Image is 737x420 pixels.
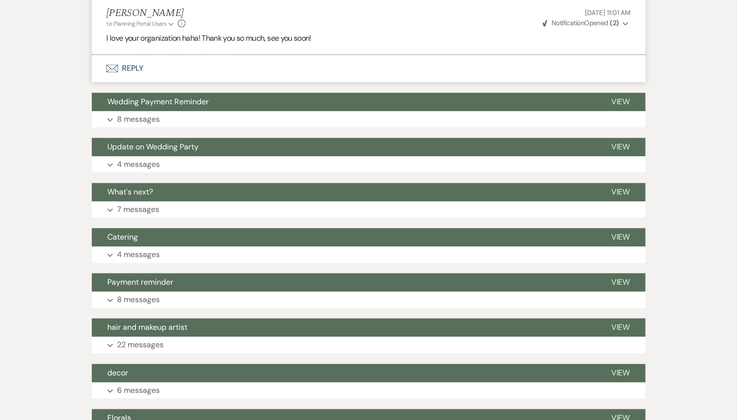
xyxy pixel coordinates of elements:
[92,111,645,128] button: 8 messages
[107,142,199,152] span: Update on Wedding Party
[611,322,630,332] span: View
[92,228,595,246] button: Catering
[610,18,619,27] strong: ( 2 )
[117,384,160,397] p: 6 messages
[117,293,160,306] p: 8 messages
[595,318,645,337] button: View
[92,183,595,201] button: What's next?
[106,7,185,19] h5: [PERSON_NAME]
[106,19,175,28] button: to: Planning Portal Users
[595,93,645,111] button: View
[107,368,128,378] span: decor
[595,228,645,246] button: View
[92,382,645,399] button: 6 messages
[551,18,584,27] span: Notification
[117,158,160,171] p: 4 messages
[117,203,159,216] p: 7 messages
[595,364,645,382] button: View
[92,337,645,353] button: 22 messages
[117,113,160,126] p: 8 messages
[541,18,631,28] button: NotificationOpened (2)
[107,232,138,242] span: Catering
[117,339,164,351] p: 22 messages
[106,20,166,28] span: to: Planning Portal Users
[542,18,619,27] span: Opened
[611,187,630,197] span: View
[92,246,645,263] button: 4 messages
[92,55,645,82] button: Reply
[107,97,209,107] span: Wedding Payment Reminder
[92,93,595,111] button: Wedding Payment Reminder
[117,248,160,261] p: 4 messages
[595,138,645,156] button: View
[92,138,595,156] button: Update on Wedding Party
[106,32,631,45] p: I love your organization haha! Thank you so much, see you soon!
[611,368,630,378] span: View
[92,364,595,382] button: decor
[595,273,645,291] button: View
[611,277,630,287] span: View
[92,291,645,308] button: 8 messages
[107,322,187,332] span: hair and makeup artist
[611,142,630,152] span: View
[92,156,645,173] button: 4 messages
[92,273,595,291] button: Payment reminder
[595,183,645,201] button: View
[611,232,630,242] span: View
[611,97,630,107] span: View
[92,201,645,218] button: 7 messages
[92,318,595,337] button: hair and makeup artist
[107,277,173,287] span: Payment reminder
[585,8,631,17] span: [DATE] 11:01 AM
[107,187,153,197] span: What's next?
